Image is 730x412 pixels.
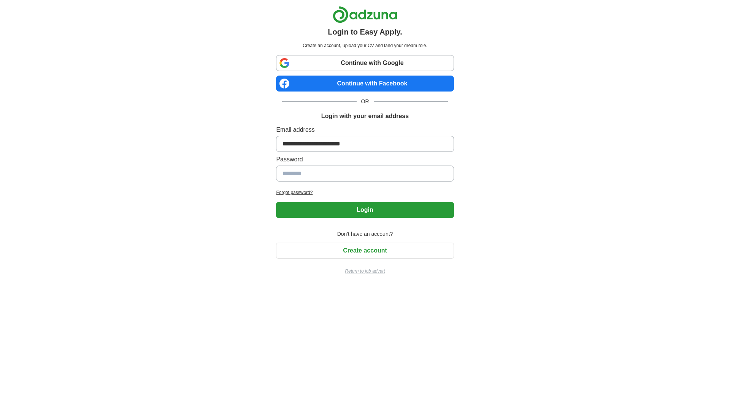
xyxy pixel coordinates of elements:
span: OR [357,98,374,106]
h1: Login to Easy Apply. [328,26,402,38]
img: Adzuna logo [333,6,397,23]
a: Forgot password? [276,189,454,196]
span: Don't have an account? [333,230,398,238]
h1: Login with your email address [321,112,409,121]
label: Password [276,155,454,164]
p: Create an account, upload your CV and land your dream role. [278,42,452,49]
a: Continue with Google [276,55,454,71]
a: Return to job advert [276,268,454,275]
label: Email address [276,125,454,134]
button: Login [276,202,454,218]
a: Create account [276,247,454,254]
a: Continue with Facebook [276,76,454,92]
button: Create account [276,243,454,259]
